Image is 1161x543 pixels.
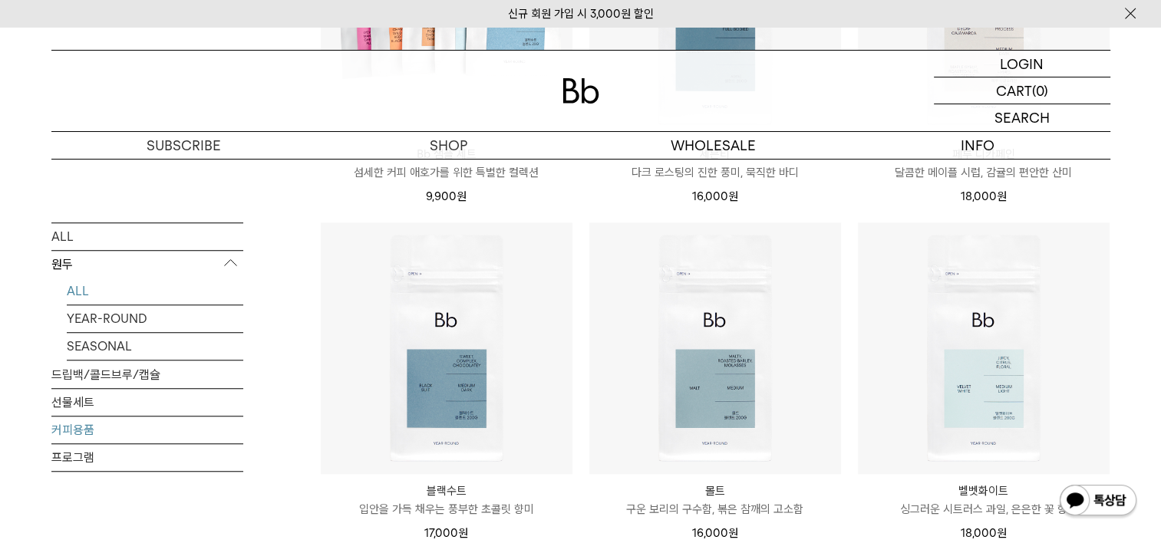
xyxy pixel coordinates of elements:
img: 벨벳화이트 [858,222,1110,474]
a: 프로그램 [51,444,243,471]
span: 9,900 [426,189,467,203]
p: 섬세한 커피 애호가를 위한 특별한 컬렉션 [321,163,572,182]
a: 페루 디카페인 달콤한 메이플 시럽, 감귤의 편안한 산미 [858,145,1110,182]
p: 싱그러운 시트러스 과일, 은은한 꽃 향 [858,500,1110,518]
p: 몰트 [589,482,841,500]
p: 달콤한 메이플 시럽, 감귤의 편안한 산미 [858,163,1110,182]
a: 드립백/콜드브루/캡슐 [51,361,243,388]
span: 원 [457,189,467,203]
span: 원 [728,189,738,203]
a: SEASONAL [67,333,243,360]
a: 신규 회원 가입 시 3,000원 할인 [508,7,654,21]
p: 다크 로스팅의 진한 풍미, 묵직한 바디 [589,163,841,182]
img: 블랙수트 [321,222,572,474]
span: 18,000 [961,189,1007,203]
p: 구운 보리의 구수함, 볶은 참깨의 고소함 [589,500,841,518]
a: 블랙수트 입안을 가득 채우는 풍부한 초콜릿 향미 [321,482,572,518]
p: INFO [846,132,1110,159]
p: CART [996,77,1032,104]
p: 벨벳화이트 [858,482,1110,500]
a: ALL [67,278,243,304]
span: 16,000 [692,189,738,203]
p: 입안을 가득 채우는 풍부한 초콜릿 향미 [321,500,572,518]
span: 원 [728,526,738,540]
a: CART (0) [934,77,1110,104]
p: (0) [1032,77,1048,104]
a: YEAR-ROUND [67,305,243,332]
p: LOGIN [1000,51,1044,77]
a: 선물세트 [51,389,243,416]
a: SHOP [316,132,581,159]
a: ALL [51,223,243,250]
span: 16,000 [692,526,738,540]
p: 원두 [51,251,243,278]
p: SEARCH [994,104,1050,131]
span: 17,000 [424,526,468,540]
img: 카카오톡 채널 1:1 채팅 버튼 [1058,483,1138,520]
a: 몰트 구운 보리의 구수함, 볶은 참깨의 고소함 [589,482,841,518]
a: Bb 샘플 세트 섬세한 커피 애호가를 위한 특별한 컬렉션 [321,145,572,182]
img: 로고 [562,78,599,104]
a: LOGIN [934,51,1110,77]
p: 블랙수트 [321,482,572,500]
span: 18,000 [961,526,1007,540]
a: 세븐티 다크 로스팅의 진한 풍미, 묵직한 바디 [589,145,841,182]
a: SUBSCRIBE [51,132,316,159]
span: 원 [997,526,1007,540]
span: 원 [458,526,468,540]
p: WHOLESALE [581,132,846,159]
a: 벨벳화이트 싱그러운 시트러스 과일, 은은한 꽃 향 [858,482,1110,518]
span: 원 [997,189,1007,203]
a: 커피용품 [51,416,243,443]
img: 몰트 [589,222,841,474]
